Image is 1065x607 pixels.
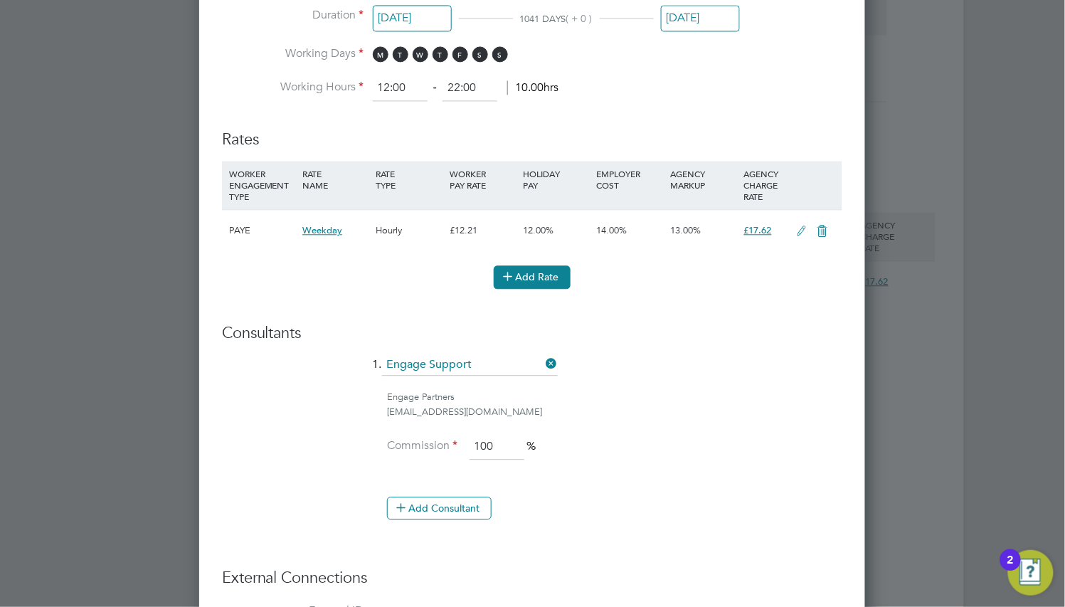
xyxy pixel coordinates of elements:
input: 17:00 [443,75,497,101]
span: 12.00% [523,224,553,236]
h3: Rates [222,115,842,150]
span: Weekday [302,224,342,236]
div: EMPLOYER COST [593,161,667,198]
button: Add Consultant [387,497,492,519]
h3: Consultants [222,323,842,344]
label: Working Hours [222,80,364,95]
input: Search for... [382,354,558,376]
span: M [373,46,388,62]
span: ( + 0 ) [566,12,593,25]
label: Working Days [222,46,364,61]
div: Hourly [373,210,446,251]
span: W [413,46,428,62]
span: ‐ [430,80,440,95]
div: PAYE [226,210,299,251]
input: Select one [661,5,740,31]
div: WORKER PAY RATE [446,161,519,198]
li: 1. [222,354,842,390]
span: T [393,46,408,62]
div: RATE TYPE [373,161,446,198]
span: 10.00hrs [507,80,558,95]
input: 08:00 [373,75,428,101]
span: £17.62 [744,224,772,236]
button: Open Resource Center, 2 new notifications [1008,550,1054,596]
span: F [452,46,468,62]
span: 13.00% [670,224,701,236]
div: Engage Partners [388,390,842,405]
span: % [527,439,536,453]
span: T [433,46,448,62]
span: 14.00% [597,224,627,236]
div: 2 [1007,560,1014,579]
button: Add Rate [494,265,571,288]
span: S [492,46,508,62]
label: Duration [222,8,364,23]
div: RATE NAME [299,161,372,198]
div: [EMAIL_ADDRESS][DOMAIN_NAME] [388,405,842,420]
label: Commission [387,438,458,453]
div: £12.21 [446,210,519,251]
input: Select one [373,5,452,31]
div: AGENCY MARKUP [667,161,740,198]
div: HOLIDAY PAY [519,161,593,198]
h3: External Connections [222,568,842,588]
div: AGENCY CHARGE RATE [741,161,790,209]
div: WORKER ENGAGEMENT TYPE [226,161,299,209]
span: 1041 DAYS [520,13,566,25]
span: S [472,46,488,62]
